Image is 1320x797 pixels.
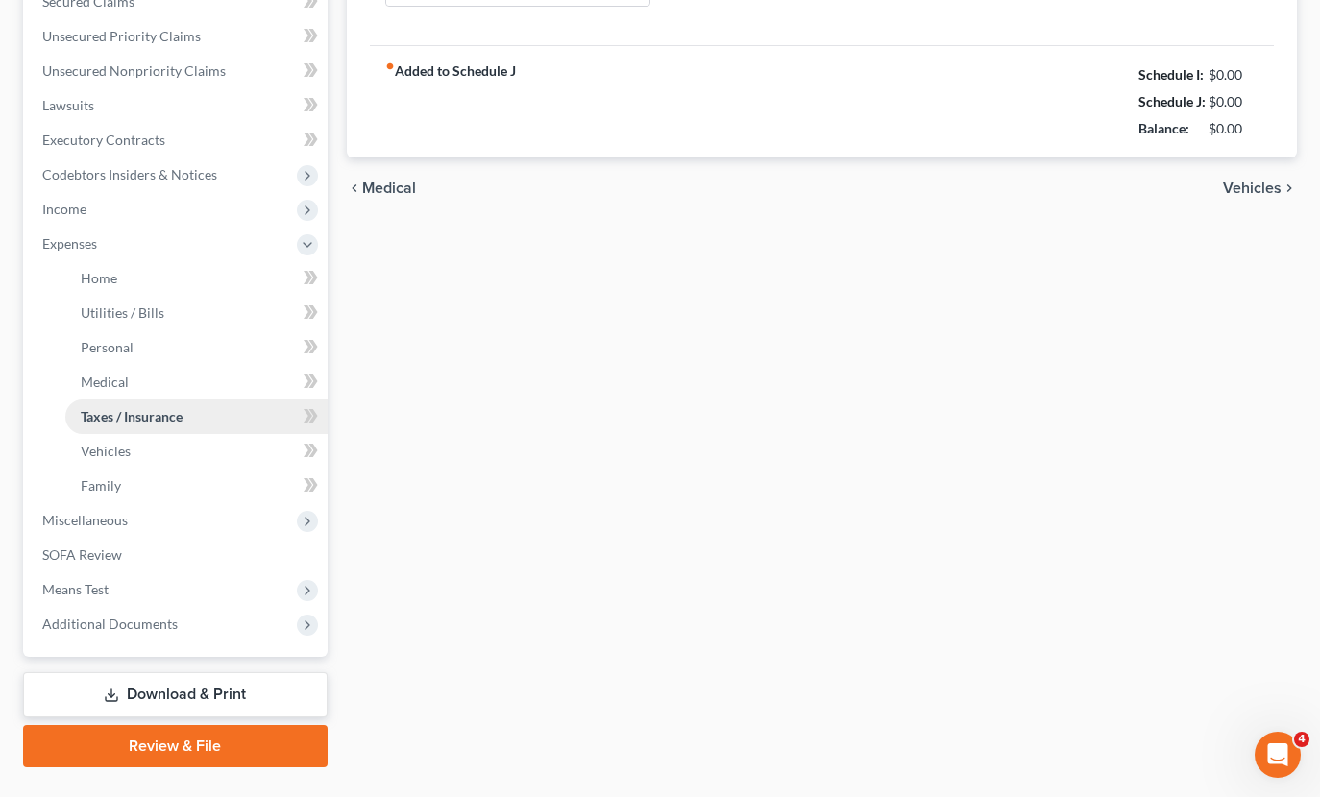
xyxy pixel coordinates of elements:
a: Unsecured Nonpriority Claims [27,54,328,88]
a: Executory Contracts [27,123,328,157]
a: Download & Print [23,672,328,717]
span: Miscellaneous [42,512,128,528]
a: Utilities / Bills [65,296,328,330]
span: Means Test [42,581,109,597]
span: Utilities / Bills [81,304,164,321]
button: Vehicles chevron_right [1223,181,1297,196]
a: Lawsuits [27,88,328,123]
span: Medical [362,181,416,196]
a: Home [65,261,328,296]
span: Personal [81,339,134,355]
span: Executory Contracts [42,132,165,148]
i: chevron_right [1282,181,1297,196]
div: $0.00 [1209,92,1259,111]
span: Lawsuits [42,97,94,113]
div: $0.00 [1209,119,1259,138]
strong: Balance: [1138,120,1189,136]
span: Unsecured Nonpriority Claims [42,62,226,79]
button: chevron_left Medical [347,181,416,196]
span: Vehicles [1223,181,1282,196]
a: Personal [65,330,328,365]
span: Family [81,477,121,494]
a: Review & File [23,725,328,767]
strong: Added to Schedule J [385,61,516,142]
span: Expenses [42,235,97,252]
span: Taxes / Insurance [81,408,183,424]
span: Additional Documents [42,616,178,632]
span: Home [81,270,117,286]
span: Codebtors Insiders & Notices [42,166,217,182]
iframe: Intercom live chat [1255,732,1301,778]
a: Medical [65,365,328,399]
i: fiber_manual_record [385,61,395,71]
span: Vehicles [81,443,131,459]
strong: Schedule I: [1138,66,1204,83]
span: Income [42,201,86,217]
a: Taxes / Insurance [65,399,328,434]
a: SOFA Review [27,538,328,572]
strong: Schedule J: [1138,93,1206,109]
i: chevron_left [347,181,362,196]
span: Medical [81,374,129,390]
a: Unsecured Priority Claims [27,19,328,54]
a: Vehicles [65,434,328,469]
span: Unsecured Priority Claims [42,28,201,44]
a: Family [65,469,328,503]
div: $0.00 [1209,65,1259,85]
span: SOFA Review [42,546,122,563]
span: 4 [1294,732,1309,747]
